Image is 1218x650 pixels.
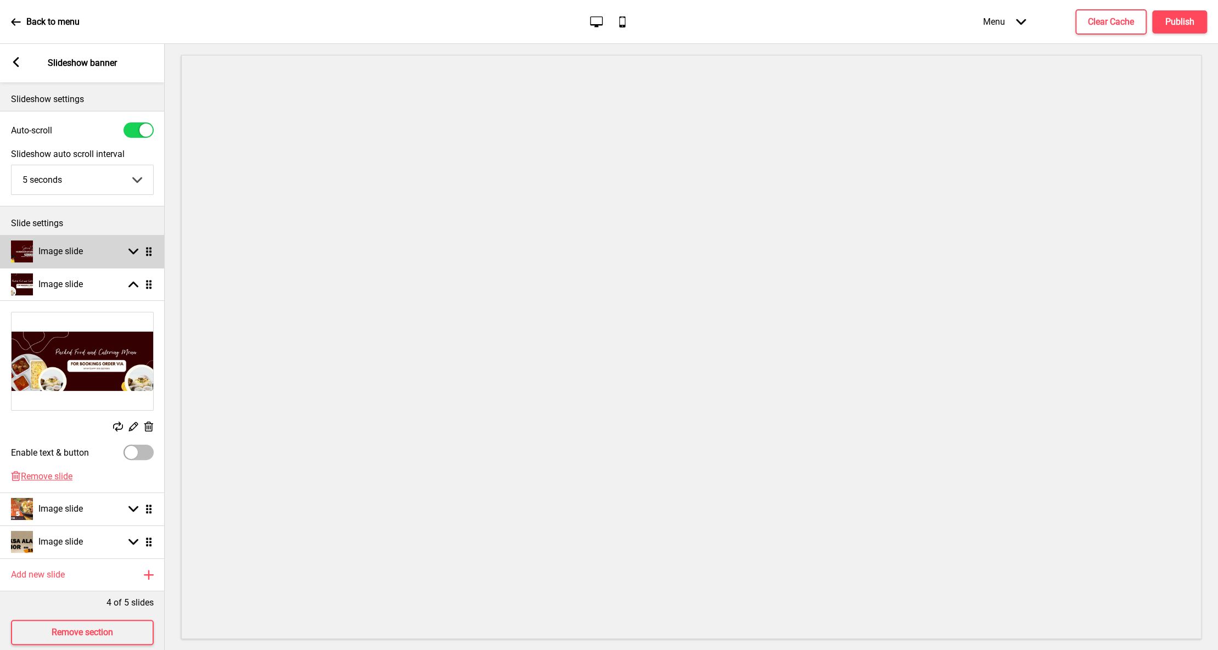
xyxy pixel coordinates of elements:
h4: Image slide [38,536,83,548]
button: Remove section [11,620,154,645]
label: Slideshow auto scroll interval [11,149,154,159]
h4: Image slide [38,278,83,290]
h4: Clear Cache [1088,16,1134,28]
label: Enable text & button [11,447,89,458]
p: Slide settings [11,217,154,229]
button: Publish [1152,10,1207,33]
img: Image [12,312,153,410]
h4: Publish [1165,16,1194,28]
h4: Image slide [38,245,83,257]
label: Auto-scroll [11,125,52,136]
p: Slideshow settings [11,93,154,105]
p: Back to menu [26,16,80,28]
p: 4 of 5 slides [106,597,154,609]
h4: Remove section [52,626,113,638]
p: Slideshow banner [48,57,117,69]
h4: Add new slide [11,569,65,581]
div: Menu [972,5,1037,38]
a: Back to menu [11,7,80,37]
button: Clear Cache [1075,9,1147,35]
h4: Image slide [38,503,83,515]
span: Remove slide [21,471,72,481]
